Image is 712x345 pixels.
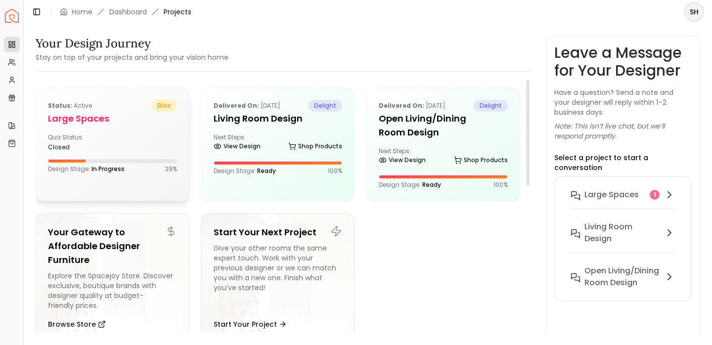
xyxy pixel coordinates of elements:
div: Next Steps: [214,133,343,153]
h5: Open Living/Dining Room Design [379,112,508,139]
span: Ready [422,180,441,189]
h6: Large Spaces [584,189,639,201]
h5: Your Gateway to Affordable Designer Furniture [48,225,177,267]
div: 1 [650,190,660,200]
span: delight [474,100,508,112]
div: Quiz Status: [48,133,108,151]
span: bliss [151,100,177,112]
div: Give your other rooms the same expert touch. Work with your previous designer or we can match you... [214,243,343,310]
img: Spacejoy Logo [5,9,19,23]
b: Delivered on: [214,101,259,110]
p: 100 % [328,167,342,175]
small: Stay on top of your projects and bring your vision home [36,52,228,62]
a: Shop Products [454,153,508,167]
h5: Large Spaces [48,112,177,126]
a: Spacejoy [5,9,19,23]
h5: Start Your Next Project [214,225,343,239]
p: active [48,100,92,112]
p: Design Stage: [214,167,276,175]
button: Living Room Design [563,217,683,261]
span: delight [308,100,342,112]
div: Explore the Spacejoy Store. Discover exclusive, boutique brands with designer quality at budget-f... [48,271,177,310]
p: Note: This isn’t live chat, but we’ll respond promptly. [554,121,692,141]
div: Next Steps: [379,147,508,167]
h6: Living Room Design [584,221,660,245]
button: Browse Store [48,314,106,334]
b: Delivered on: [379,101,424,110]
p: 100 % [493,181,508,189]
button: Start Your Project [214,314,287,334]
p: [DATE] [379,100,445,112]
p: Design Stage: [379,181,441,189]
h3: Leave a Message for Your Designer [554,44,692,80]
p: Have a question? Send a note and your designer will reply within 1–2 business days. [554,87,692,117]
p: Design Stage: [48,165,125,173]
a: Dashboard [109,7,147,17]
h5: Living Room Design [214,112,343,126]
h6: Open Living/Dining Room Design [584,265,660,289]
nav: breadcrumb [60,7,191,17]
span: Projects [164,7,191,17]
button: Open Living/Dining Room Design [563,261,683,293]
span: Ready [257,167,276,175]
a: View Design [214,139,261,153]
a: Shop Products [288,139,342,153]
p: 29 % [165,165,177,173]
p: Select a project to start a conversation [554,153,692,172]
button: SH [684,2,704,22]
a: Home [72,7,92,17]
button: Large Spaces1 [563,185,683,217]
p: [DATE] [214,100,280,112]
span: SH [685,3,703,21]
b: Status: [48,101,72,110]
a: View Design [379,153,426,167]
h3: Your Design Journey [36,36,228,51]
span: In Progress [91,165,125,173]
div: closed [48,143,108,151]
